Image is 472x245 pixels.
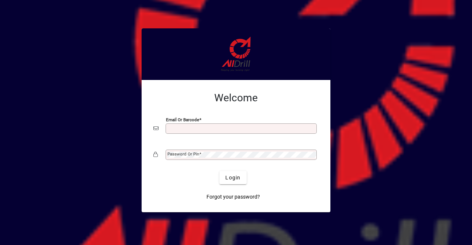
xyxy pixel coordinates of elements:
[225,174,240,182] span: Login
[204,190,263,203] a: Forgot your password?
[153,92,319,104] h2: Welcome
[167,151,199,157] mat-label: Password or Pin
[166,117,199,122] mat-label: Email or Barcode
[206,193,260,201] span: Forgot your password?
[219,171,246,184] button: Login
